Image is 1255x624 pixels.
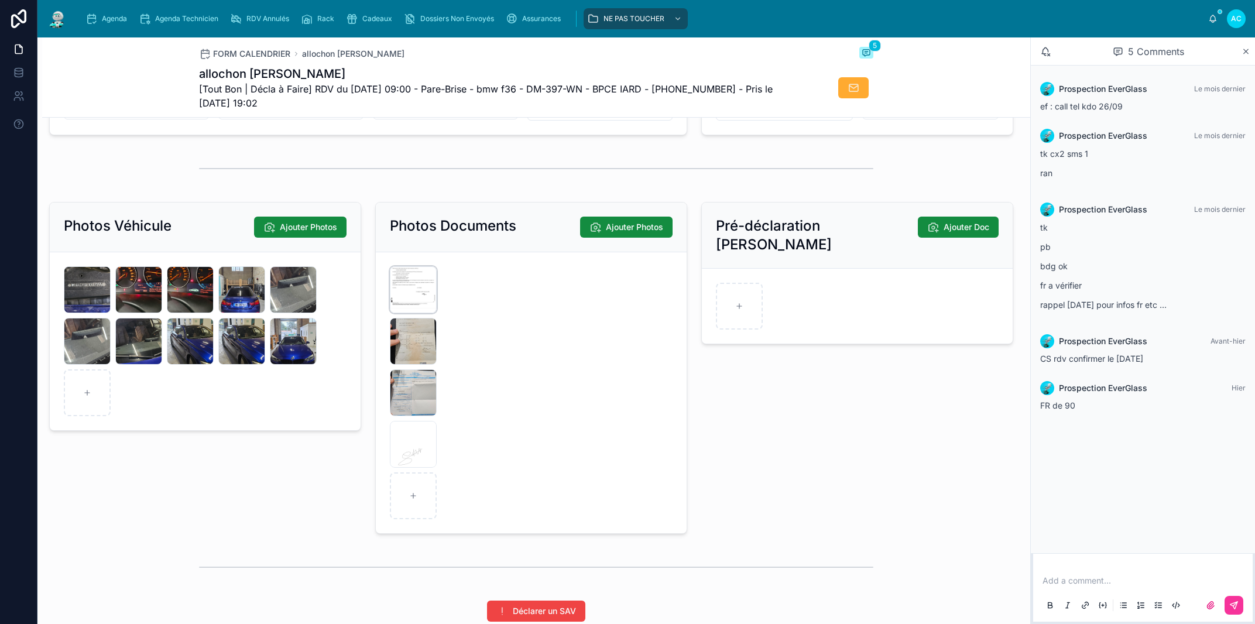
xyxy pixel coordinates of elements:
a: allochon [PERSON_NAME] [302,48,404,60]
span: Ajouter Photos [280,221,337,233]
span: Hier [1232,383,1246,392]
a: Agenda Technicien [135,8,227,29]
p: pb [1040,241,1246,253]
span: Le mois dernier [1194,205,1246,214]
a: NE PAS TOUCHER [584,8,688,29]
span: Prospection EverGlass [1059,130,1147,142]
span: FORM CALENDRIER [213,48,290,60]
button: Ajouter Doc [918,217,999,238]
span: Prospection EverGlass [1059,83,1147,95]
p: rappel [DATE] pour infos fr etc ... [1040,299,1246,311]
span: Ajouter Photos [606,221,663,233]
p: fr a vérifier [1040,279,1246,292]
a: RDV Annulés [227,8,297,29]
a: Rack [297,8,342,29]
a: Assurances [502,8,569,29]
button: Déclarer un SAV [487,601,585,622]
span: RDV Annulés [246,14,289,23]
p: tk [1040,221,1246,234]
span: Dossiers Non Envoyés [420,14,494,23]
span: Le mois dernier [1194,84,1246,93]
a: Dossiers Non Envoyés [400,8,502,29]
img: App logo [47,9,68,28]
span: Prospection EverGlass [1059,204,1147,215]
button: Ajouter Photos [580,217,673,238]
span: NE PAS TOUCHER [604,14,664,23]
h1: allochon [PERSON_NAME] [199,66,786,82]
span: Assurances [522,14,561,23]
button: Ajouter Photos [254,217,347,238]
h2: Photos Documents [390,217,516,235]
span: Agenda Technicien [155,14,218,23]
span: Cadeaux [362,14,392,23]
span: AC [1231,14,1242,23]
a: Agenda [82,8,135,29]
p: bdg ok [1040,260,1246,272]
a: FORM CALENDRIER [199,48,290,60]
span: FR de 90 [1040,400,1075,410]
span: Prospection EverGlass [1059,335,1147,347]
span: Ajouter Doc [944,221,989,233]
p: ran [1040,167,1246,179]
span: 5 [869,40,881,52]
span: Le mois dernier [1194,131,1246,140]
span: [Tout Bon | Décla à Faire] RDV du [DATE] 09:00 - Pare-Brise - bmw f36 - DM-397-WN - BPCE IARD - [... [199,82,786,110]
button: 5 [859,47,873,61]
span: Prospection EverGlass [1059,382,1147,394]
p: tk cx2 sms 1 [1040,148,1246,160]
span: 5 Comments [1128,44,1184,59]
div: scrollable content [77,6,1208,32]
a: Cadeaux [342,8,400,29]
span: Déclarer un SAV [513,605,576,617]
span: Avant-hier [1211,337,1246,345]
h2: Pré-déclaration [PERSON_NAME] [716,217,918,254]
span: Agenda [102,14,127,23]
span: Rack [317,14,334,23]
h2: Photos Véhicule [64,217,172,235]
span: ef : call tel kdo 26/09 [1040,101,1123,111]
span: CS rdv confirmer le [DATE] [1040,354,1143,364]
